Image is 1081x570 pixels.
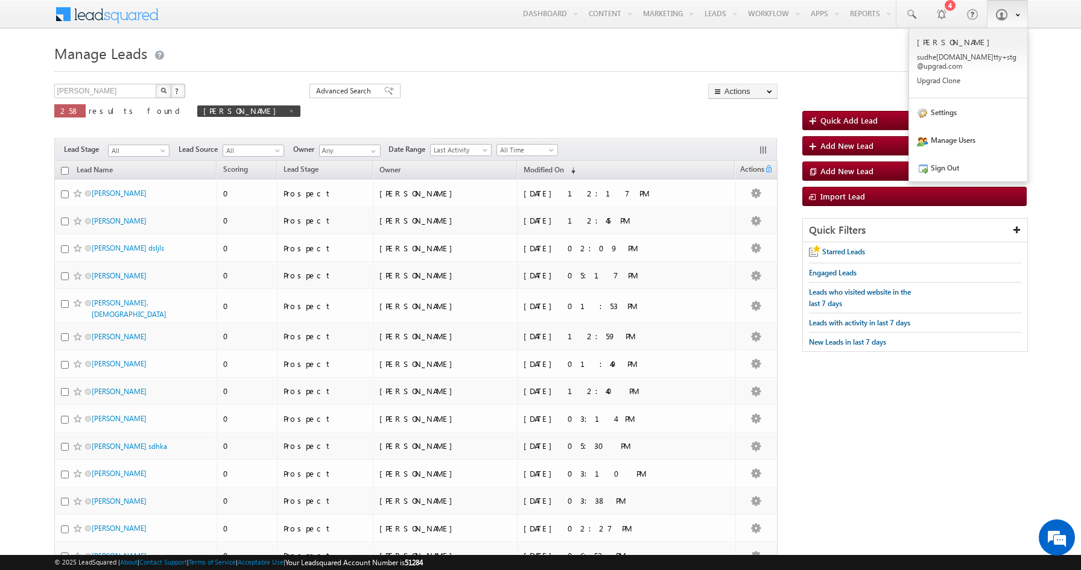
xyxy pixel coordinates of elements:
[909,28,1027,98] a: [PERSON_NAME] sudhe[DOMAIN_NAME]tty+stg@upgrad.com Upgrad Clone
[379,413,512,424] div: [PERSON_NAME]
[820,166,873,176] span: Add New Lead
[809,337,886,346] span: New Leads in last 7 days
[92,189,147,198] a: [PERSON_NAME]
[496,144,558,156] a: All Time
[284,331,367,342] div: Prospect
[909,98,1027,126] a: Settings
[909,126,1027,154] a: Manage Users
[379,165,401,174] span: Owner
[316,86,375,96] span: Advanced Search
[566,166,575,175] span: (sorted descending)
[284,188,367,199] div: Prospect
[388,144,430,155] span: Date Range
[284,164,319,174] span: Lead Stage
[92,442,167,451] a: [PERSON_NAME] sdhka
[379,188,512,199] div: [PERSON_NAME]
[524,301,689,312] div: [DATE] 01:53 PM
[203,105,282,116] span: [PERSON_NAME]
[379,243,512,254] div: [PERSON_NAME]
[284,495,367,506] div: Prospect
[379,440,512,451] div: [PERSON_NAME]
[518,163,582,178] a: Modified On (sorted descending)
[223,386,271,396] div: 0
[820,115,878,125] span: Quick Add Lead
[71,163,119,179] a: Lead Name
[223,164,248,174] span: Scoring
[735,163,764,178] span: Actions
[430,144,492,156] a: Last Activity
[223,495,271,506] div: 0
[223,440,271,451] div: 0
[189,558,236,566] a: Terms of Service
[179,144,223,155] span: Lead Source
[405,558,423,567] span: 51284
[277,163,325,178] a: Lead Stage
[284,468,367,479] div: Prospect
[284,215,367,226] div: Prospect
[364,145,379,157] a: Show All Items
[917,52,1019,70] p: sudhe [DOMAIN_NAME] tty+s tg@up grad. com
[223,243,271,254] div: 0
[284,270,367,281] div: Prospect
[223,215,271,226] div: 0
[524,386,689,396] div: [DATE] 12:40 PM
[223,468,271,479] div: 0
[92,298,166,319] a: [PERSON_NAME]. [DEMOGRAPHIC_DATA]
[217,163,254,178] a: Scoring
[293,144,319,155] span: Owner
[108,145,170,157] a: All
[223,523,271,534] div: 0
[92,359,147,368] a: [PERSON_NAME]
[284,550,367,561] div: Prospect
[809,318,910,327] span: Leads with activity in last 7 days
[379,550,512,561] div: [PERSON_NAME]
[524,440,689,451] div: [DATE] 05:30 PM
[284,440,367,451] div: Prospect
[160,87,166,93] img: Search
[524,331,689,342] div: [DATE] 12:59 PM
[524,215,689,226] div: [DATE] 12:45 PM
[92,551,147,560] a: [PERSON_NAME]
[284,523,367,534] div: Prospect
[171,84,185,98] button: ?
[524,243,689,254] div: [DATE] 02:09 PM
[524,468,689,479] div: [DATE] 03:10 PM
[284,243,367,254] div: Prospect
[809,268,857,277] span: Engaged Leads
[285,558,423,567] span: Your Leadsquared Account Number is
[379,359,512,369] div: [PERSON_NAME]
[61,167,69,175] input: Check all records
[284,301,367,312] div: Prospect
[64,144,108,155] span: Lead Stage
[379,215,512,226] div: [PERSON_NAME]
[379,270,512,281] div: [PERSON_NAME]
[223,270,271,281] div: 0
[917,76,1019,85] p: Upgra d Clone
[92,243,164,252] a: [PERSON_NAME] dsljls
[284,386,367,396] div: Prospect
[223,301,271,312] div: 0
[139,558,187,566] a: Contact Support
[92,271,147,280] a: [PERSON_NAME]
[379,523,512,534] div: [PERSON_NAME]
[223,145,281,156] span: All
[379,468,512,479] div: [PERSON_NAME]
[822,247,865,256] span: Starred Leads
[175,86,180,96] span: ?
[284,359,367,369] div: Prospect
[524,523,689,534] div: [DATE] 02:27 PM
[379,386,512,396] div: [PERSON_NAME]
[54,557,423,568] span: © 2025 LeadSquared | | | | |
[92,414,147,423] a: [PERSON_NAME]
[223,359,271,369] div: 0
[379,495,512,506] div: [PERSON_NAME]
[379,331,512,342] div: [PERSON_NAME]
[524,270,689,281] div: [DATE] 05:17 PM
[524,550,689,561] div: [DATE] 06:52 PM
[284,413,367,424] div: Prospect
[497,145,554,155] span: All Time
[431,145,488,155] span: Last Activity
[820,140,873,151] span: Add New Lead
[820,191,865,201] span: Import Lead
[524,413,689,424] div: [DATE] 03:14 PM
